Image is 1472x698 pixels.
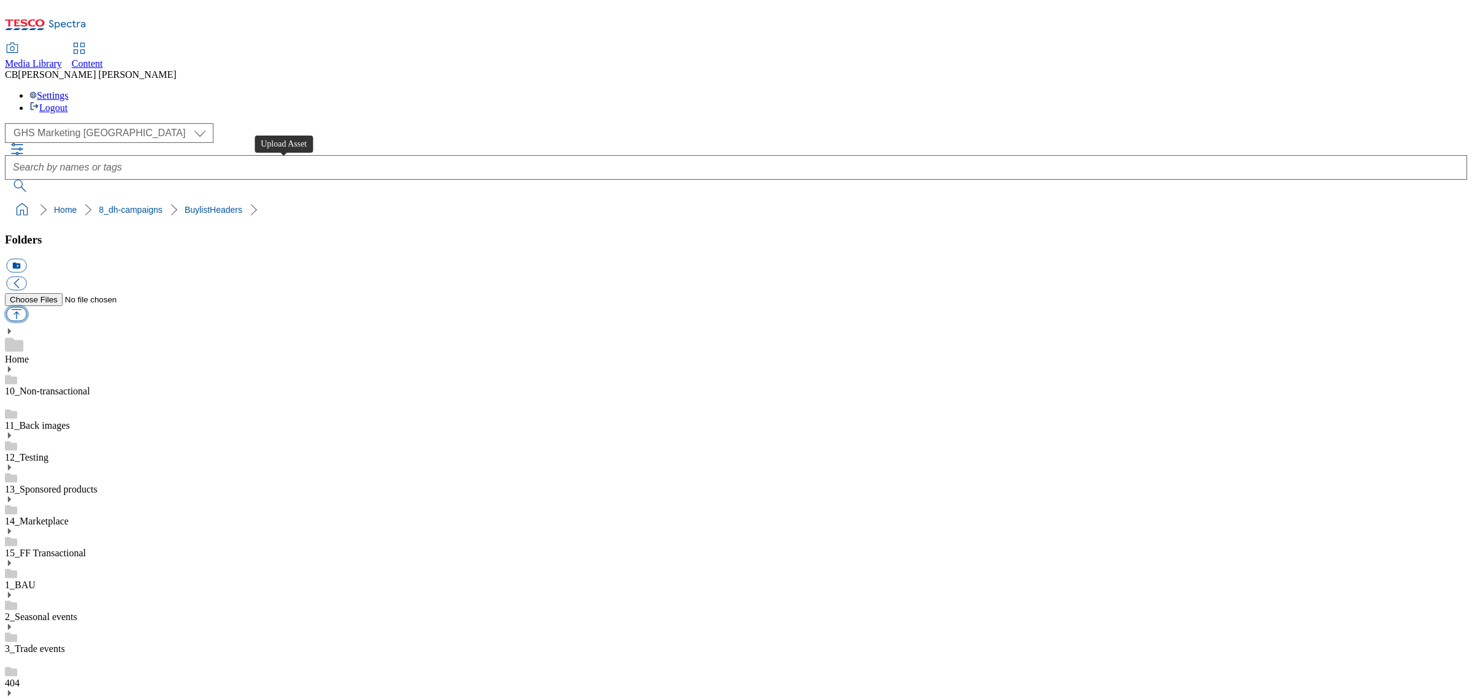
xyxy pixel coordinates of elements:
[5,69,18,80] span: CB
[5,58,62,69] span: Media Library
[185,205,242,215] a: BuylistHeaders
[5,612,77,622] a: 2_Seasonal events
[5,233,1467,247] h3: Folders
[5,484,98,494] a: 13_Sponsored products
[5,155,1467,180] input: Search by names or tags
[54,205,77,215] a: Home
[5,643,65,654] a: 3_Trade events
[5,580,36,590] a: 1_BAU
[12,200,32,220] a: home
[5,678,20,688] a: 404
[72,58,103,69] span: Content
[29,102,67,113] a: Logout
[5,548,86,558] a: 15_FF Transactional
[72,44,103,69] a: Content
[5,44,62,69] a: Media Library
[18,69,176,80] span: [PERSON_NAME] [PERSON_NAME]
[5,386,90,396] a: 10_Non-transactional
[5,452,48,462] a: 12_Testing
[5,516,69,526] a: 14_Marketplace
[5,354,29,364] a: Home
[5,198,1467,221] nav: breadcrumb
[29,90,69,101] a: Settings
[99,205,163,215] a: 8_dh-campaigns
[5,420,70,431] a: 11_Back images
